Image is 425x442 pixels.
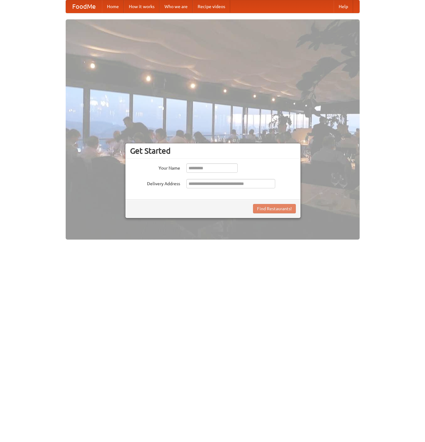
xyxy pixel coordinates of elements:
[334,0,353,13] a: Help
[130,146,296,156] h3: Get Started
[66,0,102,13] a: FoodMe
[102,0,124,13] a: Home
[130,163,180,171] label: Your Name
[130,179,180,187] label: Delivery Address
[124,0,159,13] a: How it works
[159,0,193,13] a: Who we are
[253,204,296,213] button: Find Restaurants!
[193,0,230,13] a: Recipe videos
